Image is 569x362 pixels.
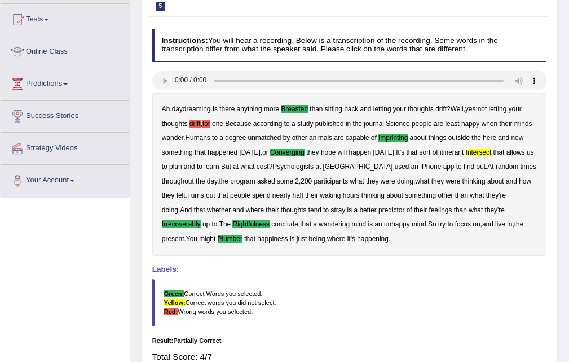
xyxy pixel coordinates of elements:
b: better [359,206,376,214]
b: when [482,120,497,128]
b: Psychologists [272,163,314,171]
b: that [406,149,417,156]
a: Online Class [1,36,129,64]
b: might [199,235,215,243]
b: tend [308,206,321,214]
b: At [487,163,493,171]
b: nearly [272,191,290,199]
b: [GEOGRAPHIC_DATA] [323,163,393,171]
b: out [206,191,215,199]
b: people [412,120,432,128]
b: they [431,177,444,185]
b: You [186,235,197,243]
b: Ah [162,105,170,113]
b: Green: [164,290,184,297]
b: But [221,163,231,171]
b: whether [207,206,231,214]
b: of [407,206,412,214]
b: yes [465,105,476,113]
b: their [414,206,427,214]
b: not [478,105,487,113]
b: find [464,163,474,171]
b: where [246,206,264,214]
b: they [306,149,319,156]
b: Well [451,105,464,113]
b: their [499,120,512,128]
b: Instructions: [161,36,208,45]
b: outside [448,134,470,142]
b: app [443,163,455,171]
b: unhappy [384,220,410,228]
b: just [297,235,307,243]
b: plumber [218,235,242,243]
b: is [347,206,352,214]
b: published [315,120,344,128]
b: sitting [325,105,342,113]
b: something [162,149,193,156]
b: to [211,220,217,228]
b: least [445,120,459,128]
b: thinking [462,177,486,185]
b: And [180,206,192,214]
b: something [405,191,436,199]
b: wandering [319,220,350,228]
b: to [197,163,202,171]
b: cost [257,163,269,171]
b: [DATE] [373,149,394,156]
b: are [434,120,443,128]
b: an [374,220,382,228]
b: about [386,191,403,199]
a: Predictions [1,68,129,97]
b: people [230,191,250,199]
b: to [456,163,462,171]
b: what [469,206,483,214]
b: their [305,191,318,199]
b: Red: [164,308,178,315]
b: half [293,191,303,199]
b: out [477,163,486,171]
b: live [495,220,505,228]
b: about [487,177,504,185]
b: an [411,163,418,171]
b: up [202,220,210,228]
b: happy [461,120,479,128]
b: and [184,163,195,171]
b: one [212,120,223,128]
b: than [455,191,468,199]
b: capable [346,134,369,142]
b: day [207,177,217,185]
b: us [527,149,534,156]
b: Science [386,120,409,128]
b: imprinting [378,134,408,142]
b: on [473,220,480,228]
span: 5 [156,2,166,11]
b: they're [486,191,506,199]
b: and [506,177,517,185]
b: it's [347,235,355,243]
b: mind [351,220,366,228]
b: waking [320,191,341,199]
b: irrecoverably [162,220,201,228]
a: Your Account [1,165,129,193]
b: were [446,177,461,185]
b: felt [177,191,186,199]
b: allows [506,149,525,156]
b: program [230,177,255,185]
b: It's [396,149,404,156]
b: wander [162,134,183,142]
b: there [219,105,235,113]
b: the [219,177,228,185]
b: letting [489,105,507,113]
b: Is [213,105,218,113]
b: some [277,177,293,185]
b: other [438,191,453,199]
b: [DATE] [239,149,260,156]
b: and [498,134,509,142]
b: are [334,134,343,142]
b: mind [412,220,426,228]
b: their [266,206,279,214]
b: the [196,177,205,185]
b: that [244,235,255,243]
b: asked [257,177,275,185]
b: thoughts [408,105,434,113]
